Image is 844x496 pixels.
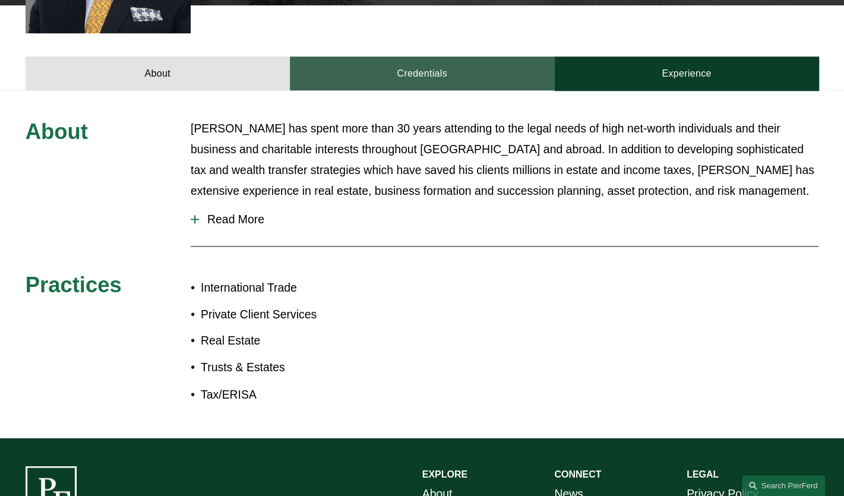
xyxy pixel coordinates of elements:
[26,273,122,297] span: Practices
[26,56,290,90] a: About
[201,384,422,405] p: Tax/ERISA
[554,56,818,90] a: Experience
[554,469,601,479] strong: CONNECT
[742,475,825,496] a: Search this site
[201,357,422,378] p: Trusts & Estates
[199,213,818,226] span: Read More
[26,119,88,144] span: About
[422,469,467,479] strong: EXPLORE
[191,118,818,201] p: [PERSON_NAME] has spent more than 30 years attending to the legal needs of high net-worth individ...
[201,304,422,325] p: Private Client Services
[290,56,554,90] a: Credentials
[201,330,422,351] p: Real Estate
[201,277,422,298] p: International Trade
[687,469,719,479] strong: LEGAL
[191,204,818,235] button: Read More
